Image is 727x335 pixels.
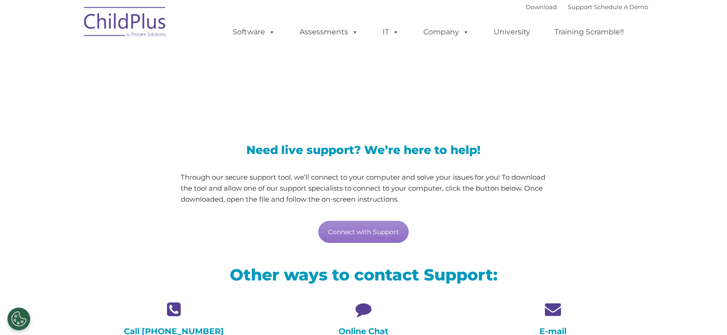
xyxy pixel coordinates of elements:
[526,3,557,11] a: Download
[79,0,171,46] img: ChildPlus by Procare Solutions
[526,3,648,11] font: |
[181,144,546,156] h3: Need live support? We’re here to help!
[318,221,409,243] a: Connect with Support
[484,23,539,41] a: University
[223,23,284,41] a: Software
[373,23,408,41] a: IT
[290,23,367,41] a: Assessments
[568,3,592,11] a: Support
[7,308,30,330] button: Cookies Settings
[594,3,648,11] a: Schedule A Demo
[86,66,429,94] span: LiveSupport with SplashTop
[86,264,641,285] h2: Other ways to contact Support:
[545,23,633,41] a: Training Scramble!!
[414,23,478,41] a: Company
[181,172,546,205] p: Through our secure support tool, we’ll connect to your computer and solve your issues for you! To...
